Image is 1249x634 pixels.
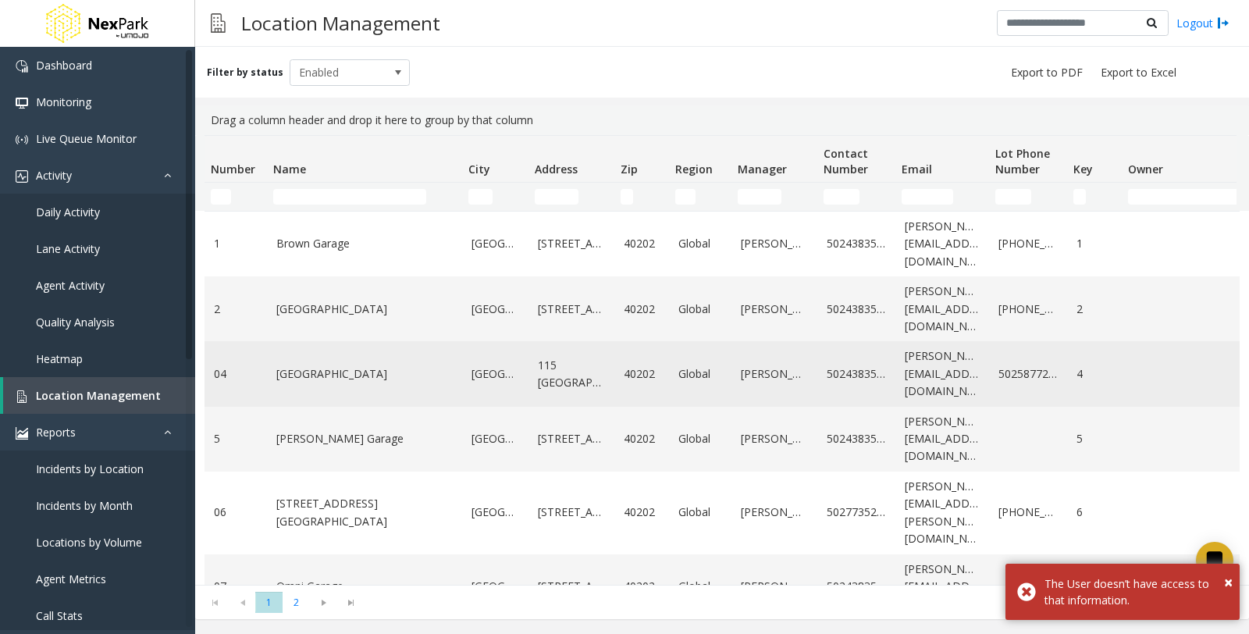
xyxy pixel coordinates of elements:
[678,504,722,521] a: Global
[36,278,105,293] span: Agent Activity
[998,504,1058,521] a: [PHONE_NUMBER]
[36,535,142,550] span: Locations by Volume
[678,578,722,595] a: Global
[1128,189,1242,205] input: Owner Filter
[255,592,283,613] span: Page 1
[374,596,1233,609] kendo-pager-info: 1 - 20 of 22 items
[205,183,267,211] td: Number Filter
[678,235,722,252] a: Global
[16,97,28,109] img: 'icon'
[675,162,713,176] span: Region
[207,66,283,80] label: Filter by status
[214,504,258,521] a: 06
[36,94,91,109] span: Monitoring
[36,425,76,440] span: Reports
[538,578,605,595] a: [STREET_ADDRESS]
[741,578,808,595] a: [PERSON_NAME]
[276,578,453,595] a: Omni Garage
[624,235,660,252] a: 40202
[741,504,808,521] a: [PERSON_NAME]
[824,189,859,205] input: Contact Number Filter
[624,504,660,521] a: 40202
[824,146,868,176] span: Contact Number
[211,4,226,42] img: pageIcon
[827,365,886,383] a: 5024383545
[462,183,528,211] td: City Filter
[471,235,519,252] a: [GEOGRAPHIC_DATA]
[36,608,83,623] span: Call Stats
[741,365,808,383] a: [PERSON_NAME]
[1128,162,1163,176] span: Owner
[621,189,633,205] input: Zip Filter
[998,301,1058,318] a: [PHONE_NUMBER]
[273,162,306,176] span: Name
[614,183,669,211] td: Zip Filter
[902,189,953,205] input: Email Filter
[538,430,605,447] a: [STREET_ADDRESS]
[36,572,106,586] span: Agent Metrics
[1224,572,1233,593] span: ×
[741,430,808,447] a: [PERSON_NAME]
[827,430,886,447] a: 5024383545
[827,504,886,521] a: 5027735282
[624,365,660,383] a: 40202
[276,430,453,447] a: [PERSON_NAME] Garage
[624,578,660,595] a: 40202
[1011,65,1083,80] span: Export to PDF
[895,183,989,211] td: Email Filter
[290,60,386,85] span: Enabled
[1094,62,1183,84] button: Export to Excel
[678,430,722,447] a: Global
[276,495,453,530] a: [STREET_ADDRESS][GEOGRAPHIC_DATA]
[741,301,808,318] a: [PERSON_NAME]
[16,390,28,403] img: 'icon'
[827,578,886,595] a: 5024383545
[1076,430,1112,447] a: 5
[678,301,722,318] a: Global
[273,189,426,205] input: Name Filter
[538,357,605,392] a: 115 [GEOGRAPHIC_DATA]
[995,189,1031,205] input: Lot Phone Number Filter
[995,146,1050,176] span: Lot Phone Number
[471,504,519,521] a: [GEOGRAPHIC_DATA]
[36,168,72,183] span: Activity
[538,235,605,252] a: [STREET_ADDRESS]
[827,301,886,318] a: 5024383545
[1224,571,1233,594] button: Close
[1076,365,1112,383] a: 4
[624,430,660,447] a: 40202
[1073,162,1093,176] span: Key
[3,377,195,414] a: Location Management
[738,162,787,176] span: Manager
[528,183,614,211] td: Address Filter
[36,351,83,366] span: Heatmap
[36,241,100,256] span: Lane Activity
[36,205,100,219] span: Daily Activity
[624,301,660,318] a: 40202
[211,162,255,176] span: Number
[337,592,365,614] span: Go to the last page
[1176,15,1229,31] a: Logout
[678,365,722,383] a: Global
[267,183,462,211] td: Name Filter
[211,189,231,205] input: Number Filter
[468,189,493,205] input: City Filter
[535,189,578,205] input: Address Filter
[675,189,696,205] input: Region Filter
[205,105,1240,135] div: Drag a column header and drop it here to group by that column
[310,592,337,614] span: Go to the next page
[340,597,361,609] span: Go to the last page
[905,218,980,270] a: [PERSON_NAME][EMAIL_ADDRESS][DOMAIN_NAME]
[621,162,638,176] span: Zip
[36,315,115,329] span: Quality Analysis
[214,301,258,318] a: 2
[731,183,817,211] td: Manager Filter
[214,235,258,252] a: 1
[1217,15,1229,31] img: logout
[1076,235,1112,252] a: 1
[16,170,28,183] img: 'icon'
[989,183,1067,211] td: Lot Phone Number Filter
[902,162,932,176] span: Email
[1044,575,1228,608] div: The User doesn’t have access to that information.
[538,504,605,521] a: [STREET_ADDRESS]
